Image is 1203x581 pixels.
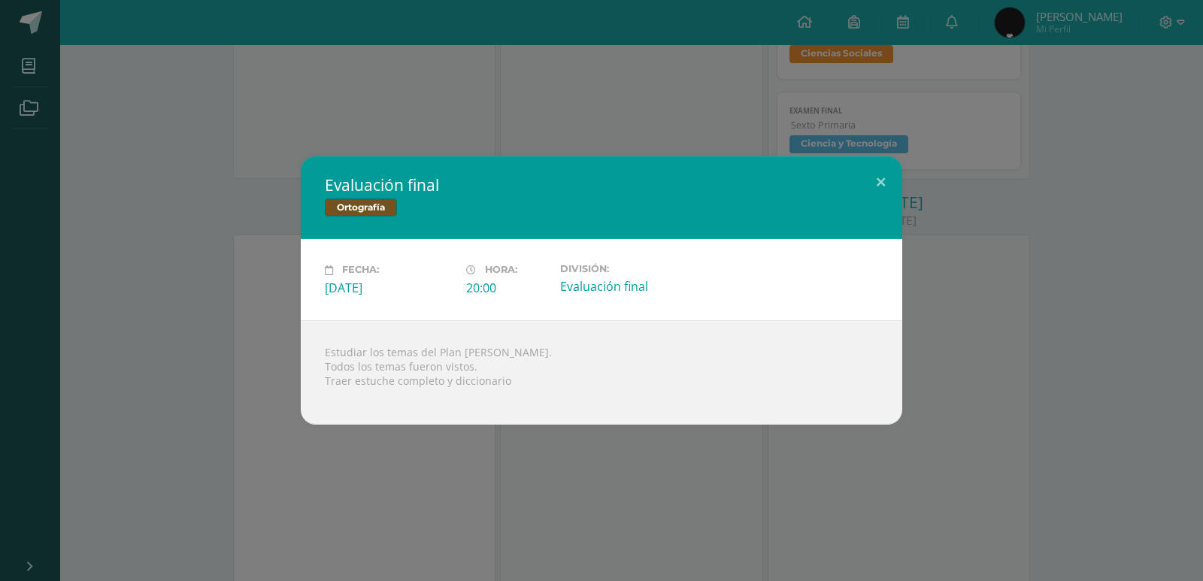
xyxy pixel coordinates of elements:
[560,278,689,295] div: Evaluación final
[466,280,548,296] div: 20:00
[325,280,454,296] div: [DATE]
[342,265,379,276] span: Fecha:
[859,156,902,207] button: Close (Esc)
[325,198,397,216] span: Ortografía
[325,174,878,195] h2: Evaluación final
[560,263,689,274] label: División:
[301,320,902,425] div: Estudiar los temas del Plan [PERSON_NAME]. Todos los temas fueron vistos. Traer estuche completo ...
[485,265,517,276] span: Hora:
